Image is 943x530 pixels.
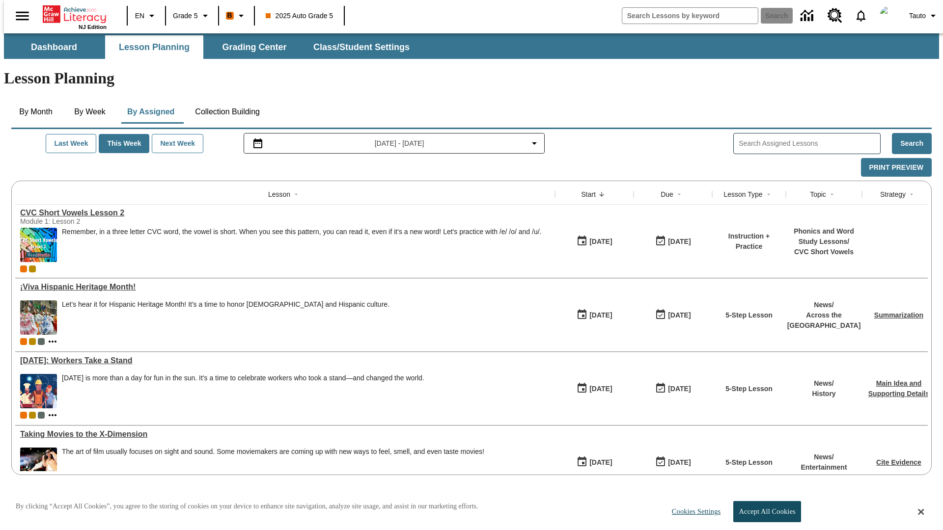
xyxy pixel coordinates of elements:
[4,69,939,87] h1: Lesson Planning
[20,356,550,365] div: Labor Day: Workers Take a Stand
[661,189,673,199] div: Due
[906,188,917,200] button: Sort
[20,217,167,225] div: Module 1: Lesson 2
[62,374,424,408] div: Labor Day is more than a day for fun in the sun. It's a time to celebrate workers who took a stan...
[46,134,96,153] button: Last Week
[187,100,268,124] button: Collection Building
[20,300,57,335] img: A photograph of Hispanic women participating in a parade celebrating Hispanic culture. The women ...
[62,300,389,335] div: Let's hear it for Hispanic Heritage Month! It's a time to honor Hispanic Americans and Hispanic c...
[20,283,550,291] a: ¡Viva Hispanic Heritage Month! , Lessons
[868,379,929,397] a: Main Idea and Supporting Details
[20,209,550,217] div: CVC Short Vowels Lesson 2
[62,374,424,382] div: [DATE] is more than a day for fun in the sun. It's a time to celebrate workers who took a stand—a...
[528,137,540,149] svg: Collapse Date Range Filter
[589,456,612,469] div: [DATE]
[861,158,932,177] button: Print Preview
[725,310,773,320] p: 5-Step Lesson
[663,502,724,522] button: Cookies Settings
[119,42,190,53] span: Lesson Planning
[173,11,198,21] span: Grade 5
[99,134,149,153] button: This Week
[169,7,215,25] button: Grade: Grade 5, Select a grade
[668,456,691,469] div: [DATE]
[717,231,781,252] p: Instruction + Practice
[892,133,932,154] button: Search
[596,188,608,200] button: Sort
[652,232,694,251] button: 10/14/25: Last day the lesson can be accessed
[38,338,45,345] div: OL 2025 Auto Grade 6
[62,448,484,482] span: The art of film usually focuses on sight and sound. Some moviemakers are coming up with new ways ...
[290,188,302,200] button: Sort
[205,35,304,59] button: Grading Center
[227,9,232,22] span: B
[29,338,36,345] div: New 2025 class
[29,265,36,272] span: New 2025 class
[43,3,107,30] div: Home
[20,448,57,482] img: Panel in front of the seats sprays water mist to the happy audience at a 4DX-equipped theater.
[47,336,58,347] button: Show more classes
[20,356,550,365] a: Labor Day: Workers Take a Stand, Lessons
[268,189,290,199] div: Lesson
[20,265,27,272] div: Current Class
[791,247,857,257] p: CVC Short Vowels
[43,4,107,24] a: Home
[810,189,826,199] div: Topic
[791,226,857,247] p: Phonics and Word Study Lessons /
[375,138,424,149] span: [DATE] - [DATE]
[812,378,835,389] p: News /
[573,453,615,472] button: 10/13/25: First time the lesson was available
[725,457,773,468] p: 5-Step Lesson
[20,430,550,439] div: Taking Movies to the X-Dimension
[573,379,615,398] button: 10/13/25: First time the lesson was available
[62,228,541,236] p: Remember, in a three letter CVC word, the vowel is short. When you see this pattern, you can read...
[573,232,615,251] button: 10/14/25: First time the lesson was available
[668,236,691,248] div: [DATE]
[20,209,550,217] a: CVC Short Vowels Lesson 2, Lessons
[38,412,45,419] div: OL 2025 Auto Grade 6
[668,309,691,321] div: [DATE]
[105,35,203,59] button: Lesson Planning
[248,137,541,149] button: Select the date range menu item
[673,188,685,200] button: Sort
[668,383,691,395] div: [DATE]
[5,35,103,59] button: Dashboard
[4,35,418,59] div: SubNavbar
[62,228,541,262] div: Remember, in a three letter CVC word, the vowel is short. When you see this pattern, you can read...
[20,228,57,262] img: CVC Short Vowels Lesson 2.
[65,100,114,124] button: By Week
[20,374,57,408] img: A banner with a blue background shows an illustrated row of diverse men and women dressed in clot...
[29,412,36,419] div: New 2025 class
[305,35,417,59] button: Class/Student Settings
[652,453,694,472] button: 10/13/25: Last day the lesson can be accessed
[222,7,251,25] button: Boost Class color is orange. Change class color
[8,1,37,30] button: Open side menu
[62,300,389,309] div: Let's hear it for Hispanic Heritage Month! It's a time to honor [DEMOGRAPHIC_DATA] and Hispanic c...
[918,507,924,516] button: Close
[801,462,847,473] p: Entertainment
[4,33,939,59] div: SubNavbar
[652,306,694,324] button: 10/13/25: Last day the lesson can be accessed
[801,452,847,462] p: News /
[874,311,923,319] a: Summarization
[822,2,848,29] a: Resource Center, Will open in new tab
[652,379,694,398] button: 10/13/25: Last day the lesson can be accessed
[812,389,835,399] p: History
[622,8,758,24] input: search field
[20,412,27,419] div: Current Class
[880,6,899,26] img: avatar image
[787,310,861,331] p: Across the [GEOGRAPHIC_DATA]
[909,11,926,21] span: Tauto
[31,42,77,53] span: Dashboard
[11,100,60,124] button: By Month
[135,11,144,21] span: EN
[16,502,478,511] p: By clicking “Accept All Cookies”, you agree to the storing of cookies on your device to enhance s...
[222,42,286,53] span: Grading Center
[725,384,773,394] p: 5-Step Lesson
